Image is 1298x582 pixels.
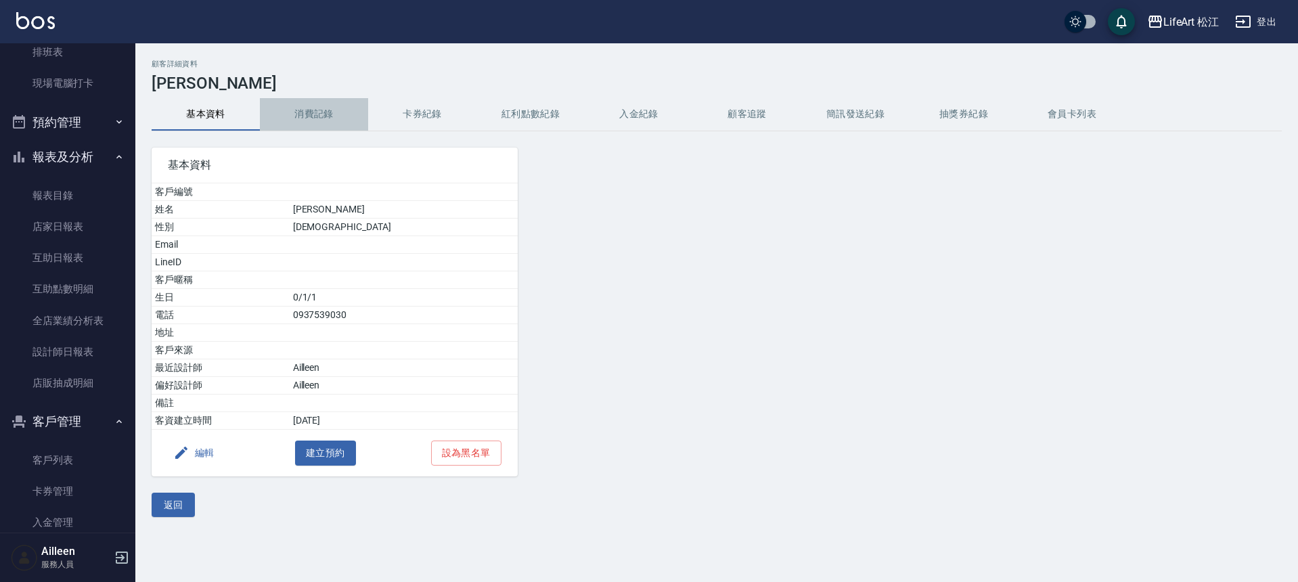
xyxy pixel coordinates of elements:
[910,98,1018,131] button: 抽獎券紀錄
[152,342,290,359] td: 客戶來源
[152,493,195,518] button: 返回
[11,544,38,571] img: Person
[41,558,110,570] p: 服務人員
[152,60,1282,68] h2: 顧客詳細資料
[290,219,518,236] td: [DEMOGRAPHIC_DATA]
[152,395,290,412] td: 備註
[152,98,260,131] button: 基本資料
[1142,8,1225,36] button: LifeArt 松江
[5,273,130,305] a: 互助點數明細
[290,289,518,307] td: 0/1/1
[368,98,476,131] button: 卡券紀錄
[693,98,801,131] button: 顧客追蹤
[290,359,518,377] td: Ailleen
[5,305,130,336] a: 全店業績分析表
[260,98,368,131] button: 消費記錄
[585,98,693,131] button: 入金紀錄
[168,441,220,466] button: 編輯
[290,201,518,219] td: [PERSON_NAME]
[1230,9,1282,35] button: 登出
[152,236,290,254] td: Email
[152,324,290,342] td: 地址
[152,271,290,289] td: 客戶暱稱
[1163,14,1219,30] div: LifeArt 松江
[152,254,290,271] td: LineID
[5,476,130,507] a: 卡券管理
[5,242,130,273] a: 互助日報表
[152,74,1282,93] h3: [PERSON_NAME]
[152,359,290,377] td: 最近設計師
[476,98,585,131] button: 紅利點數紀錄
[41,545,110,558] h5: Ailleen
[5,68,130,99] a: 現場電腦打卡
[152,307,290,324] td: 電話
[1108,8,1135,35] button: save
[5,37,130,68] a: 排班表
[431,441,501,466] button: 設為黑名單
[5,139,130,175] button: 報表及分析
[152,201,290,219] td: 姓名
[152,289,290,307] td: 生日
[5,180,130,211] a: 報表目錄
[152,412,290,430] td: 客資建立時間
[1018,98,1126,131] button: 會員卡列表
[290,307,518,324] td: 0937539030
[801,98,910,131] button: 簡訊發送紀錄
[152,183,290,201] td: 客戶編號
[5,211,130,242] a: 店家日報表
[290,377,518,395] td: Ailleen
[5,404,130,439] button: 客戶管理
[152,377,290,395] td: 偏好設計師
[290,412,518,430] td: [DATE]
[5,105,130,140] button: 預約管理
[152,219,290,236] td: 性別
[5,367,130,399] a: 店販抽成明細
[5,507,130,538] a: 入金管理
[295,441,356,466] button: 建立預約
[16,12,55,29] img: Logo
[5,336,130,367] a: 設計師日報表
[168,158,501,172] span: 基本資料
[5,445,130,476] a: 客戶列表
